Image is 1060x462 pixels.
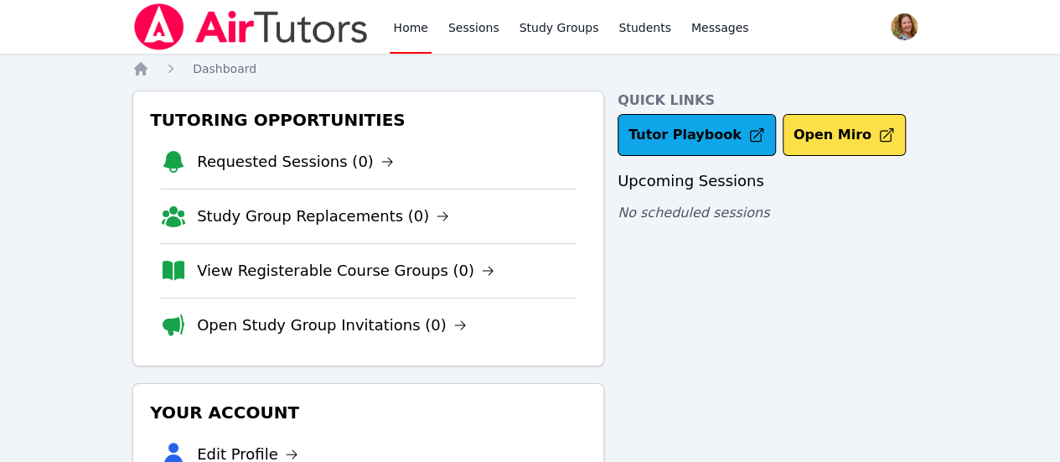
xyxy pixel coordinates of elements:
[193,60,256,77] a: Dashboard
[147,397,590,428] h3: Your Account
[618,91,928,111] h4: Quick Links
[691,19,749,36] span: Messages
[147,105,590,135] h3: Tutoring Opportunities
[197,150,394,174] a: Requested Sessions (0)
[132,3,370,50] img: Air Tutors
[618,205,769,221] span: No scheduled sessions
[197,314,467,337] a: Open Study Group Invitations (0)
[193,62,256,75] span: Dashboard
[618,169,928,193] h3: Upcoming Sessions
[618,114,776,156] a: Tutor Playbook
[197,205,449,228] a: Study Group Replacements (0)
[783,114,906,156] button: Open Miro
[132,60,928,77] nav: Breadcrumb
[197,259,494,283] a: View Registerable Course Groups (0)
